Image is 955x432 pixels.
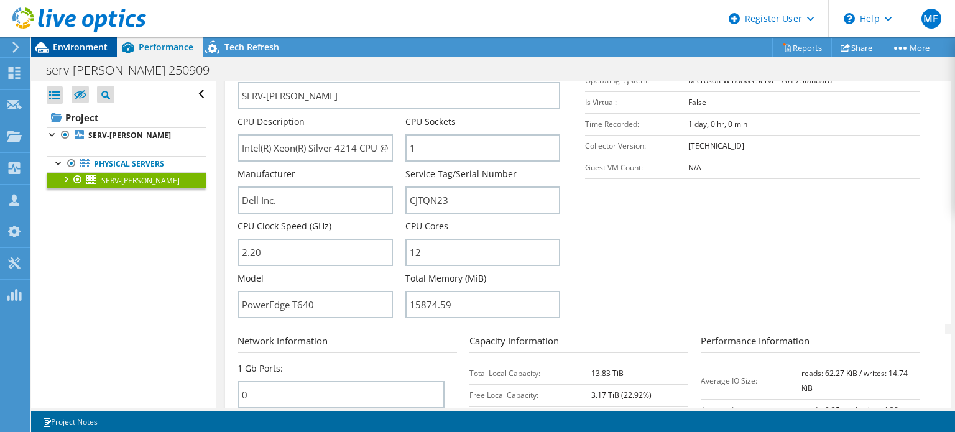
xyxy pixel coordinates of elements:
[591,368,624,379] b: 13.83 TiB
[701,362,801,399] td: Average IO Size:
[469,406,591,428] td: Total Shared Capacity:
[224,41,279,53] span: Tech Refresh
[591,390,652,400] b: 3.17 TiB (22.92%)
[585,157,688,178] td: Guest VM Count:
[405,272,486,285] label: Total Memory (MiB)
[47,108,206,127] a: Project
[469,334,689,353] h3: Capacity Information
[101,175,180,186] span: SERV-[PERSON_NAME]
[585,135,688,157] td: Collector Version:
[801,405,911,415] b: reads: 0.35 ms / writes: 4.38 ms
[688,75,832,86] b: Microsoft Windows Server 2019 Standard
[34,414,106,430] a: Project Notes
[688,140,744,151] b: [TECHNICAL_ID]
[585,113,688,135] td: Time Recorded:
[238,168,295,180] label: Manufacturer
[405,220,448,232] label: CPU Cores
[88,130,171,140] b: SERV-[PERSON_NAME]
[47,172,206,188] a: SERV-[PERSON_NAME]
[53,41,108,53] span: Environment
[469,362,591,384] td: Total Local Capacity:
[701,399,801,421] td: Average Latency:
[238,220,331,232] label: CPU Clock Speed (GHz)
[238,334,457,353] h3: Network Information
[801,368,908,393] b: reads: 62.27 KiB / writes: 14.74 KiB
[47,156,206,172] a: Physical Servers
[469,384,591,406] td: Free Local Capacity:
[921,9,941,29] span: MF
[688,97,706,108] b: False
[238,272,264,285] label: Model
[688,162,701,173] b: N/A
[139,41,193,53] span: Performance
[701,334,920,353] h3: Performance Information
[405,168,517,180] label: Service Tag/Serial Number
[47,127,206,144] a: SERV-[PERSON_NAME]
[585,91,688,113] td: Is Virtual:
[238,116,305,128] label: CPU Description
[772,38,832,57] a: Reports
[831,38,882,57] a: Share
[238,362,283,375] label: 1 Gb Ports:
[688,119,747,129] b: 1 day, 0 hr, 0 min
[882,38,939,57] a: More
[40,63,229,77] h1: serv-[PERSON_NAME] 250909
[405,116,456,128] label: CPU Sockets
[844,13,855,24] svg: \n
